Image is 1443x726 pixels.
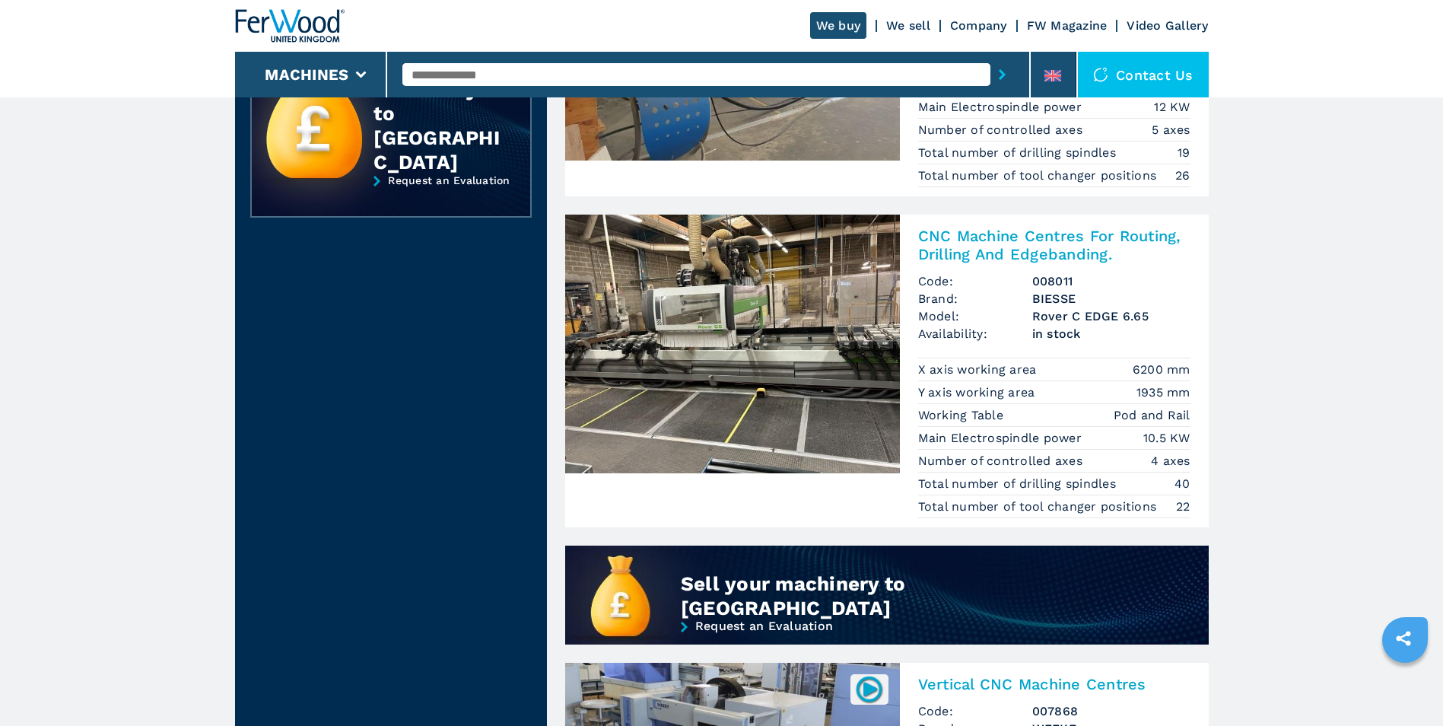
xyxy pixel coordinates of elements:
em: 40 [1174,475,1190,492]
p: Total number of tool changer positions [918,167,1161,184]
em: 1935 mm [1136,384,1190,401]
em: Pod and Rail [1114,406,1190,424]
p: Y axis working area [918,384,1039,401]
span: Code: [918,702,1032,720]
h2: CNC Machine Centres For Routing, Drilling And Edgebanding. [918,227,1190,263]
button: submit-button [990,57,1014,92]
button: Machines [265,65,348,84]
em: 4 axes [1151,452,1190,470]
div: Sell your machinery to [GEOGRAPHIC_DATA] [373,53,500,174]
p: Total number of drilling spindles [918,145,1120,161]
p: Total number of tool changer positions [918,498,1161,515]
iframe: Chat [1378,658,1432,715]
img: Ferwood [235,9,345,43]
a: CNC Machine Centres For Routing, Drilling And Edgebanding. BIESSE Rover C EDGE 6.65CNC Machine Ce... [565,215,1209,527]
h3: 007868 [1032,702,1190,720]
span: in stock [1032,325,1190,342]
div: Sell your machinery to [GEOGRAPHIC_DATA] [681,572,1103,620]
h3: Rover C EDGE 6.65 [1032,307,1190,325]
p: Main Electrospindle power [918,99,1086,116]
h2: Vertical CNC Machine Centres [918,675,1190,693]
img: 007868 [854,674,884,704]
em: 22 [1176,498,1190,515]
a: Request an Evaluation [250,174,532,229]
em: 19 [1178,144,1190,161]
p: Working Table [918,407,1008,424]
p: X axis working area [918,361,1041,378]
span: Availability: [918,325,1032,342]
div: Contact us [1078,52,1209,97]
a: Video Gallery [1127,18,1208,33]
p: Number of controlled axes [918,453,1087,470]
em: 6200 mm [1133,361,1190,378]
img: CNC Machine Centres For Routing, Drilling And Edgebanding. BIESSE Rover C EDGE 6.65 [565,215,900,473]
span: Brand: [918,290,1032,307]
em: 26 [1175,167,1190,184]
a: FW Magazine [1027,18,1108,33]
a: sharethis [1384,619,1422,658]
img: Contact us [1093,67,1108,82]
span: Code: [918,272,1032,290]
a: We buy [810,12,867,39]
h3: 008011 [1032,272,1190,290]
em: 10.5 KW [1143,429,1190,447]
p: Number of controlled axes [918,122,1087,139]
p: Total number of drilling spindles [918,476,1120,492]
a: Company [950,18,1007,33]
em: 12 KW [1154,98,1190,116]
a: We sell [886,18,930,33]
a: Request an Evaluation [565,620,1209,671]
p: Main Electrospindle power [918,430,1086,447]
span: Model: [918,307,1032,325]
em: 5 axes [1152,121,1190,139]
h3: BIESSE [1032,290,1190,307]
